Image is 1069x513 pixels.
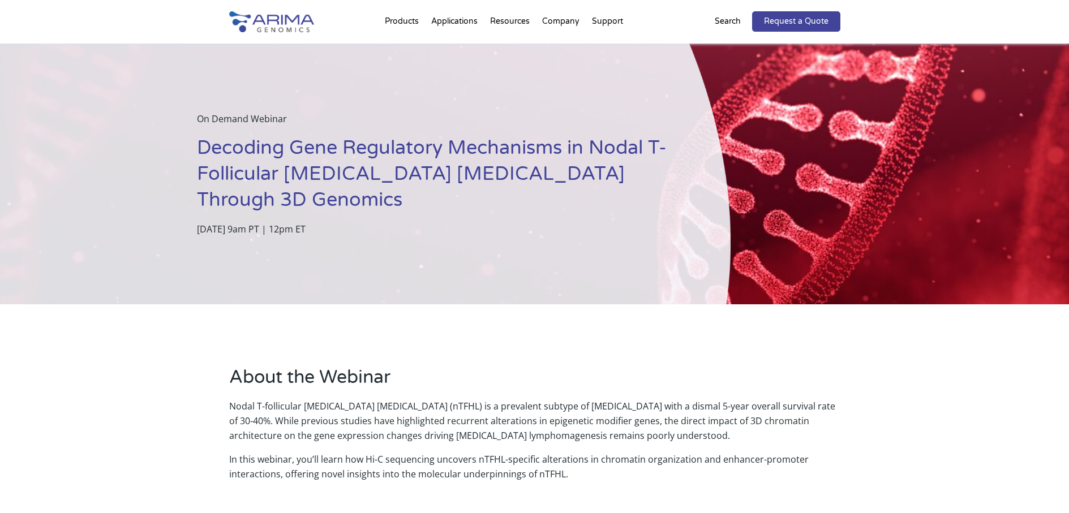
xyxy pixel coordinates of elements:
p: [DATE] 9am PT | 12pm ET [197,222,674,236]
p: Nodal T-follicular [MEDICAL_DATA] [MEDICAL_DATA] (nTFHL) is a prevalent subtype of [MEDICAL_DATA]... [229,399,840,452]
img: Arima-Genomics-logo [229,11,314,32]
h1: Decoding Gene Regulatory Mechanisms in Nodal T-Follicular [MEDICAL_DATA] [MEDICAL_DATA] Through 3... [197,135,674,222]
p: Search [715,14,741,29]
a: Request a Quote [752,11,840,32]
h2: About the Webinar [229,365,840,399]
p: On Demand Webinar [197,111,674,135]
p: In this webinar, you’ll learn how Hi-C sequencing uncovers nTFHL-specific alterations in chromati... [229,452,840,481]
